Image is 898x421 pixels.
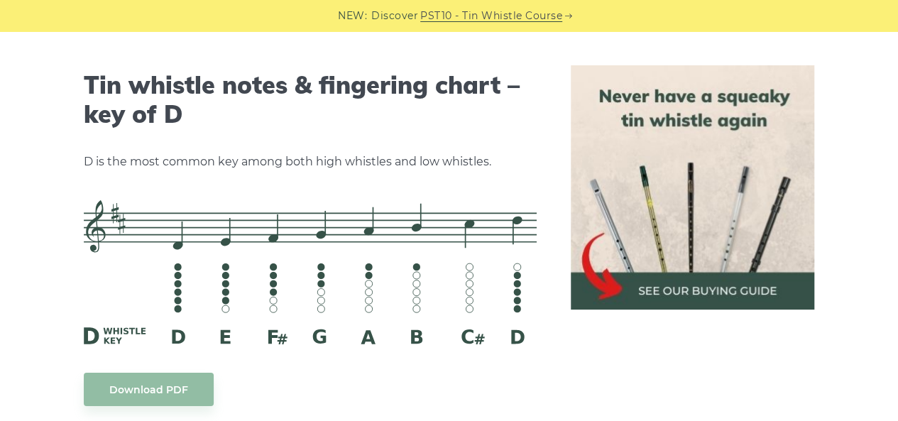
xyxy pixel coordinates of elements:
span: Discover [371,8,418,24]
p: D is the most common key among both high whistles and low whistles. [84,153,537,171]
span: NEW: [338,8,367,24]
img: D Whistle Fingering Chart And Notes [84,200,537,344]
img: tin whistle buying guide [571,65,815,310]
h2: Tin whistle notes & fingering chart – key of D [84,71,537,129]
a: PST10 - Tin Whistle Course [420,8,562,24]
a: Download PDF [84,373,214,406]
